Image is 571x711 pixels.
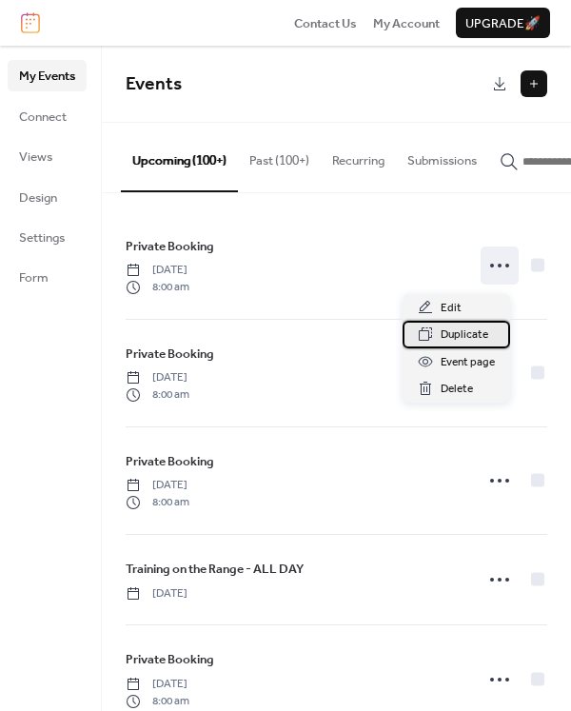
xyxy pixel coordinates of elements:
span: Form [19,268,49,287]
button: Past (100+) [238,123,321,189]
a: Private Booking [126,236,214,257]
span: [DATE] [126,676,189,693]
span: Contact Us [294,14,357,33]
span: Private Booking [126,452,214,471]
a: My Events [8,60,87,90]
button: Upcoming (100+) [121,123,238,191]
a: Connect [8,101,87,131]
a: Private Booking [126,451,214,472]
span: My Events [19,67,75,86]
span: Edit [441,299,462,318]
span: Views [19,148,52,167]
span: Private Booking [126,650,214,669]
span: Private Booking [126,345,214,364]
span: 8:00 am [126,279,189,296]
button: Submissions [396,123,488,189]
span: 8:00 am [126,693,189,710]
a: Training on the Range - ALL DAY [126,559,304,580]
img: logo [21,12,40,33]
span: Connect [19,108,67,127]
a: My Account [373,13,440,32]
a: Form [8,262,87,292]
span: Upgrade 🚀 [465,14,541,33]
span: Events [126,67,182,102]
span: [DATE] [126,585,187,602]
span: Private Booking [126,237,214,256]
button: Recurring [321,123,396,189]
a: Contact Us [294,13,357,32]
span: My Account [373,14,440,33]
a: Settings [8,222,87,252]
a: Private Booking [126,649,214,670]
a: Design [8,182,87,212]
a: Views [8,141,87,171]
span: [DATE] [126,369,189,386]
button: Upgrade🚀 [456,8,550,38]
a: Private Booking [126,344,214,365]
span: 8:00 am [126,494,189,511]
span: Event page [441,353,495,372]
span: Training on the Range - ALL DAY [126,560,304,579]
span: [DATE] [126,262,189,279]
span: 8:00 am [126,386,189,404]
span: Delete [441,380,473,399]
span: Design [19,188,57,207]
span: Duplicate [441,326,488,345]
span: Settings [19,228,65,247]
span: [DATE] [126,477,189,494]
